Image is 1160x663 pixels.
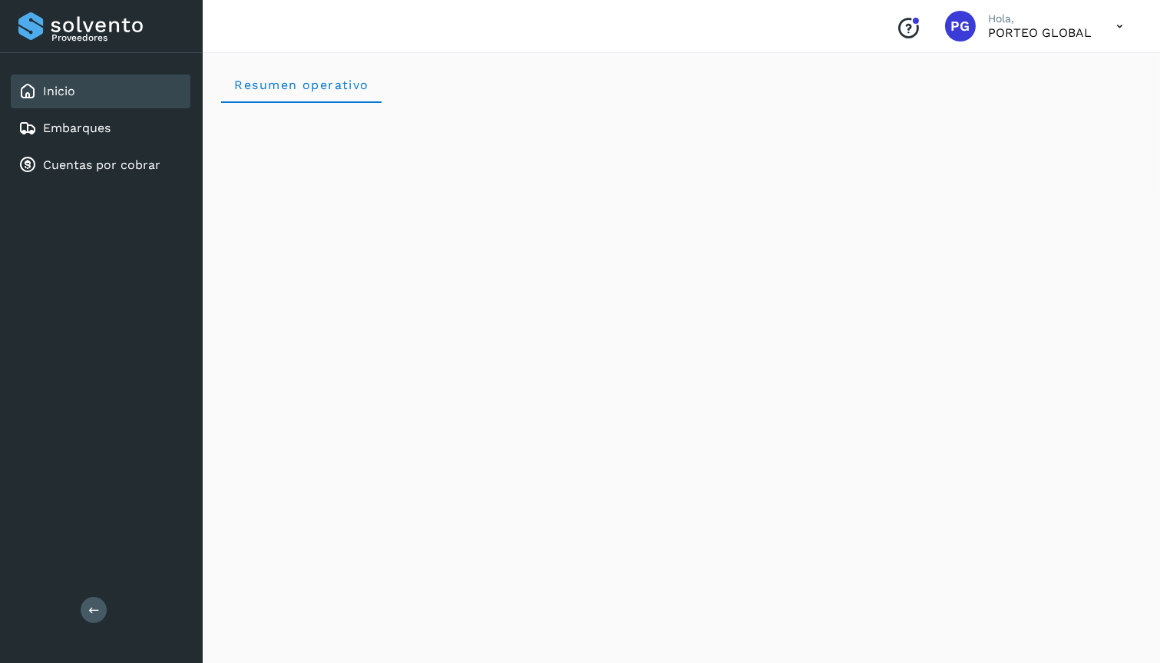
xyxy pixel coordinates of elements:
p: Hola, [988,12,1092,25]
p: Proveedores [51,32,184,43]
a: Cuentas por cobrar [43,157,160,172]
div: Embarques [11,111,190,145]
div: Inicio [11,75,190,108]
span: Resumen operativo [233,78,369,92]
a: Embarques [43,121,111,135]
a: Inicio [43,84,75,98]
div: Cuentas por cobrar [11,148,190,182]
p: PORTEO GLOBAL [988,25,1092,40]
